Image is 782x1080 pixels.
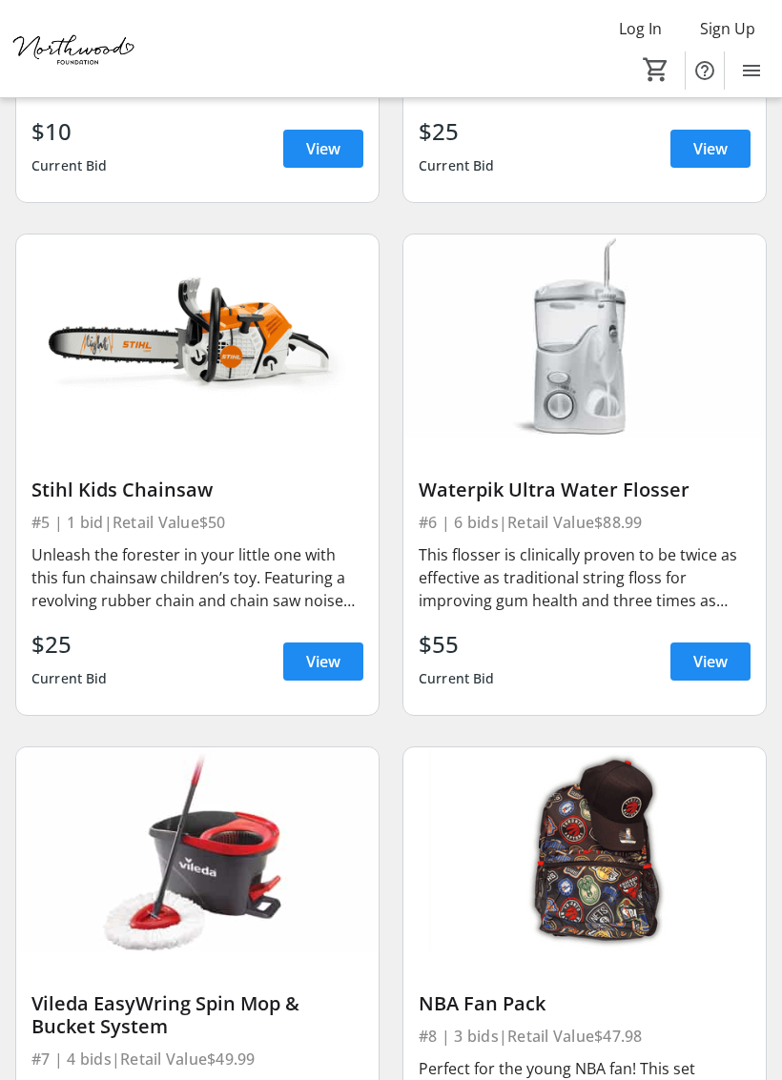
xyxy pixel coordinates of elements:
[31,627,108,662] div: $25
[693,137,728,160] span: View
[16,234,379,438] img: Stihl Kids Chainsaw
[419,992,751,1015] div: NBA Fan Pack
[619,17,662,40] span: Log In
[11,13,138,85] img: Northwood Foundation's Logo
[419,149,495,183] div: Current Bid
[306,650,340,673] span: View
[31,662,108,696] div: Current Bid
[31,149,108,183] div: Current Bid
[419,543,751,612] div: This flosser is clinically proven to be twice as effective as traditional string floss for improv...
[283,130,363,168] a: View
[670,642,751,681] a: View
[31,543,363,612] div: Unleash the forester in your little one with this fun chainsaw children’s toy. Featuring a revolv...
[403,747,766,951] img: NBA Fan Pack
[700,17,755,40] span: Sign Up
[732,51,771,90] button: Menu
[283,642,363,681] a: View
[693,650,728,673] span: View
[31,992,363,1038] div: Vileda EasyWring Spin Mop & Bucket System
[306,137,340,160] span: View
[686,51,724,90] button: Help
[419,1023,751,1049] div: #8 | 3 bids | Retail Value $47.98
[685,13,771,44] button: Sign Up
[419,114,495,149] div: $25
[31,1046,363,1072] div: #7 | 4 bids | Retail Value $49.99
[16,747,379,951] img: Vileda EasyWring Spin Mop & Bucket System
[639,52,673,87] button: Cart
[403,234,766,438] img: Waterpik Ultra Water Flosser
[419,509,751,536] div: #6 | 6 bids | Retail Value $88.99
[31,479,363,501] div: Stihl Kids Chainsaw
[604,13,677,44] button: Log In
[670,130,751,168] a: View
[419,479,751,501] div: Waterpik Ultra Water Flosser
[31,509,363,536] div: #5 | 1 bid | Retail Value $50
[31,114,108,149] div: $10
[419,662,495,696] div: Current Bid
[419,627,495,662] div: $55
